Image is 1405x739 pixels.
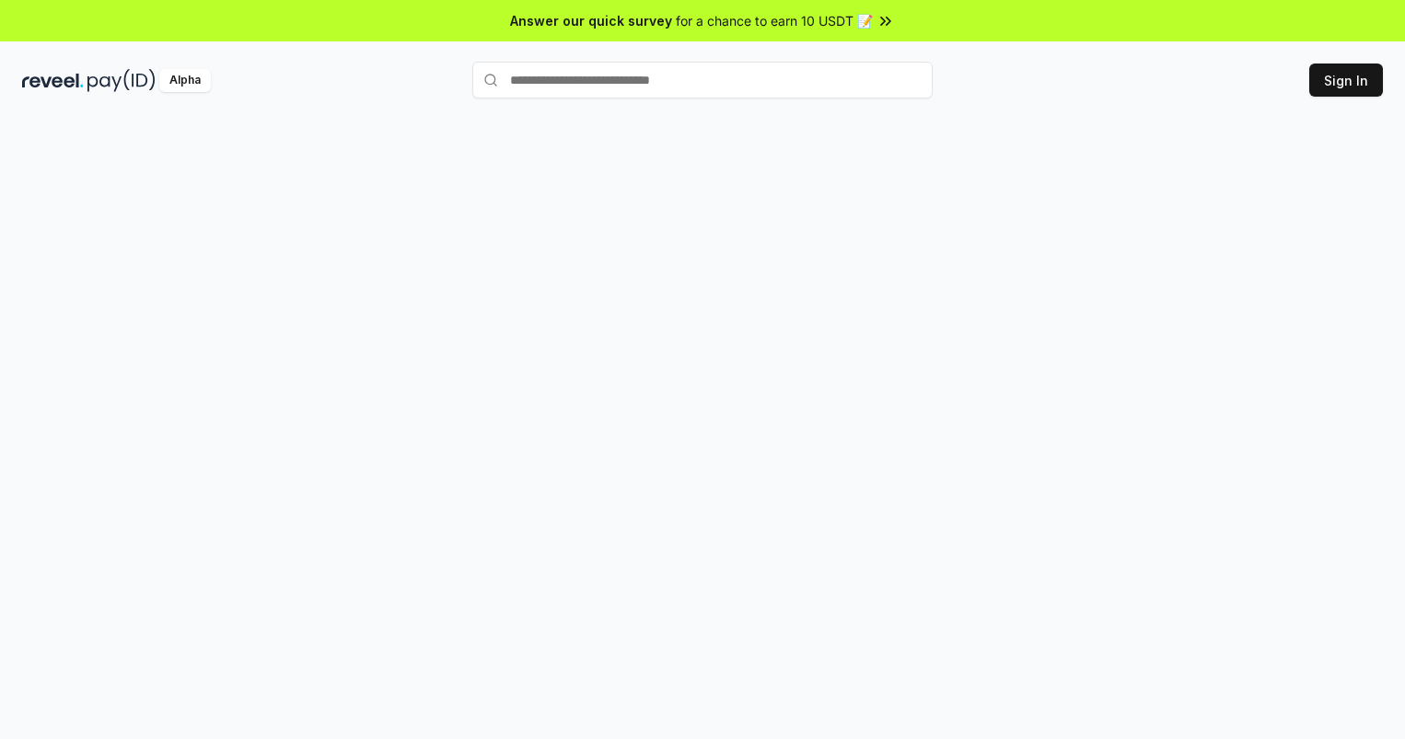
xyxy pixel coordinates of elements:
div: Alpha [159,69,211,92]
span: Answer our quick survey [510,11,672,30]
button: Sign In [1309,64,1383,97]
img: pay_id [87,69,156,92]
span: for a chance to earn 10 USDT 📝 [676,11,873,30]
img: reveel_dark [22,69,84,92]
